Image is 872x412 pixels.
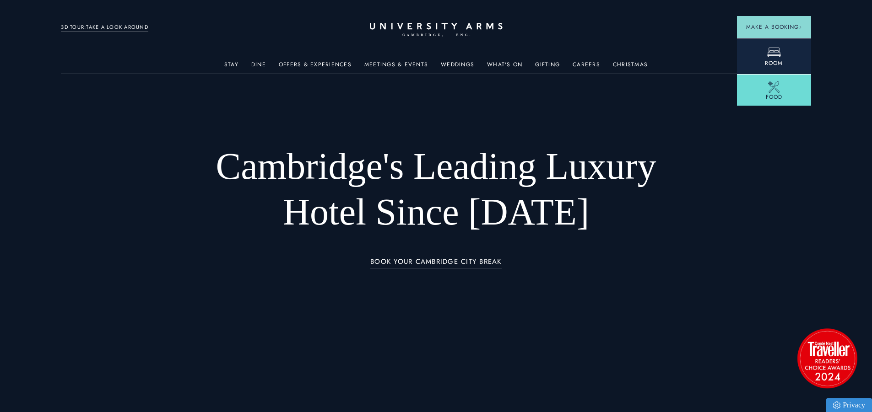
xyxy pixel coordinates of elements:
[766,93,782,101] span: Food
[251,61,266,73] a: Dine
[746,23,802,31] span: Make a Booking
[737,38,811,74] a: Room
[737,74,811,108] a: Food
[793,324,861,392] img: image-2524eff8f0c5d55edbf694693304c4387916dea5-1501x1501-png
[487,61,522,73] a: What's On
[613,61,648,73] a: Christmas
[833,401,840,409] img: Privacy
[61,23,148,32] a: 3D TOUR:TAKE A LOOK AROUND
[370,23,503,37] a: Home
[799,26,802,29] img: Arrow icon
[364,61,428,73] a: Meetings & Events
[573,61,600,73] a: Careers
[192,144,680,235] h1: Cambridge's Leading Luxury Hotel Since [DATE]
[370,258,502,268] a: BOOK YOUR CAMBRIDGE CITY BREAK
[224,61,238,73] a: Stay
[441,61,474,73] a: Weddings
[279,61,352,73] a: Offers & Experiences
[826,398,872,412] a: Privacy
[765,59,783,67] span: Room
[535,61,560,73] a: Gifting
[737,16,811,38] button: Make a BookingArrow icon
